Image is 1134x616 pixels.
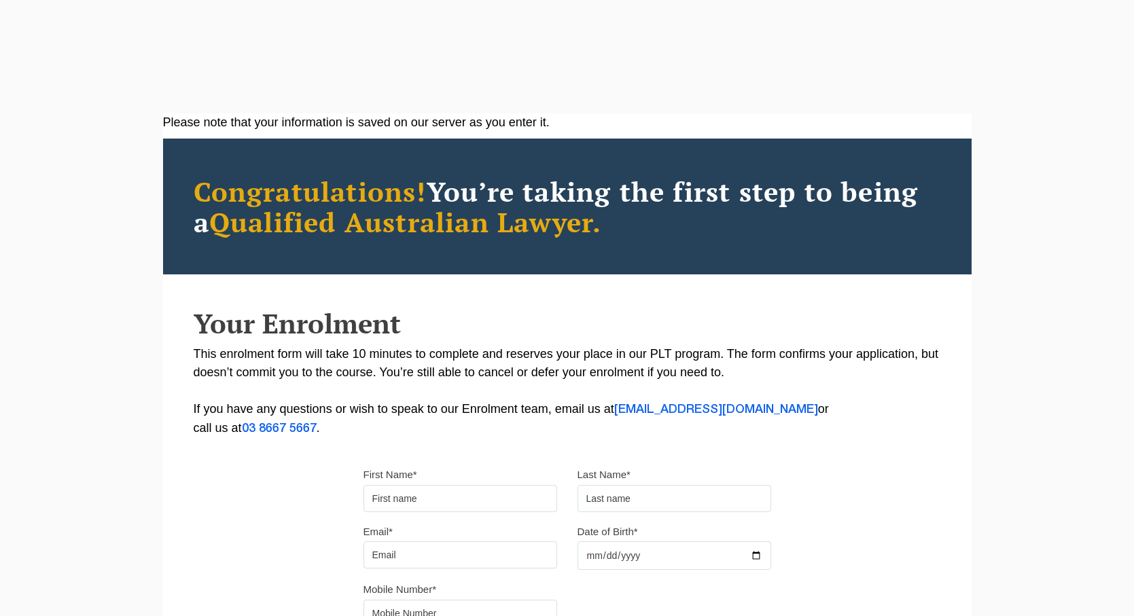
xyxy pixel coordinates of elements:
input: Email [364,541,557,568]
label: Date of Birth* [578,525,638,539]
label: Mobile Number* [364,583,437,596]
span: Qualified Australian Lawyer. [209,204,602,240]
h2: Your Enrolment [194,308,941,338]
input: First name [364,485,557,512]
span: Congratulations! [194,173,427,209]
div: Please note that your information is saved on our server as you enter it. [163,113,972,132]
a: [EMAIL_ADDRESS][DOMAIN_NAME] [614,404,818,415]
h2: You’re taking the first step to being a [194,176,941,237]
label: Email* [364,525,393,539]
label: Last Name* [578,468,631,482]
a: 03 8667 5667 [242,423,317,434]
label: First Name* [364,468,417,482]
p: This enrolment form will take 10 minutes to complete and reserves your place in our PLT program. ... [194,345,941,438]
input: Last name [578,485,771,512]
